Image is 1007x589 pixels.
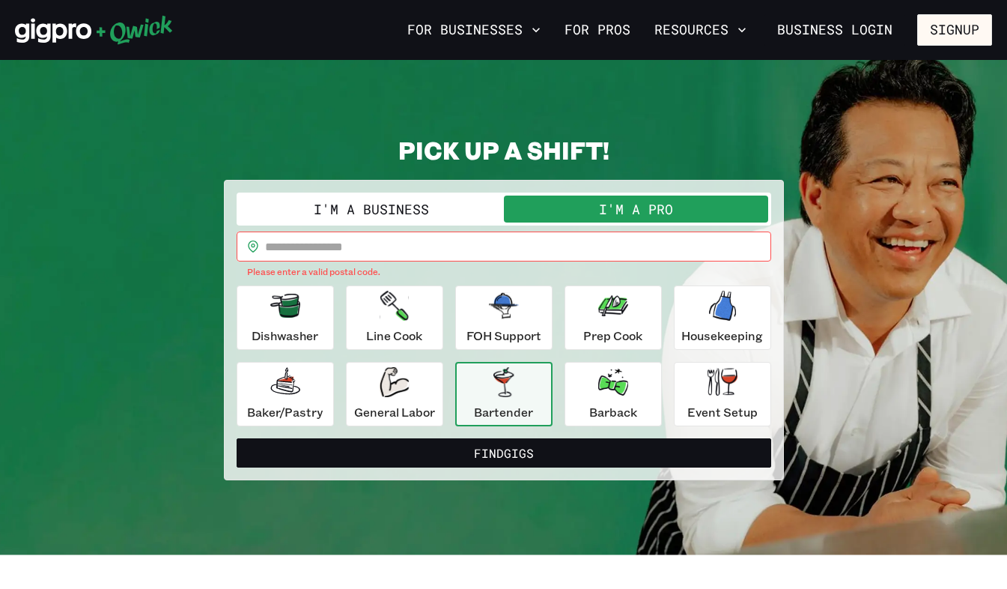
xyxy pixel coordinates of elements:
[764,14,905,46] a: Business Login
[687,403,758,421] p: Event Setup
[240,196,504,223] button: I'm a Business
[559,17,636,43] a: For Pros
[583,327,642,345] p: Prep Cook
[237,286,334,350] button: Dishwasher
[366,327,422,345] p: Line Cook
[674,286,771,350] button: Housekeeping
[565,362,662,426] button: Barback
[224,135,784,165] h2: PICK UP A SHIFT!
[401,17,547,43] button: For Businesses
[247,403,323,421] p: Baker/Pastry
[252,327,318,345] p: Dishwasher
[466,327,541,345] p: FOH Support
[346,362,443,426] button: General Labor
[674,362,771,426] button: Event Setup
[237,438,771,468] button: FindGigs
[565,286,662,350] button: Prep Cook
[648,17,752,43] button: Resources
[455,286,553,350] button: FOH Support
[346,286,443,350] button: Line Cook
[474,403,533,421] p: Bartender
[504,196,768,223] button: I'm a Pro
[589,403,637,421] p: Barback
[247,265,761,280] p: Please enter a valid postal code.
[681,327,763,345] p: Housekeeping
[354,403,435,421] p: General Labor
[455,362,553,426] button: Bartender
[237,362,334,426] button: Baker/Pastry
[917,14,992,46] button: Signup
